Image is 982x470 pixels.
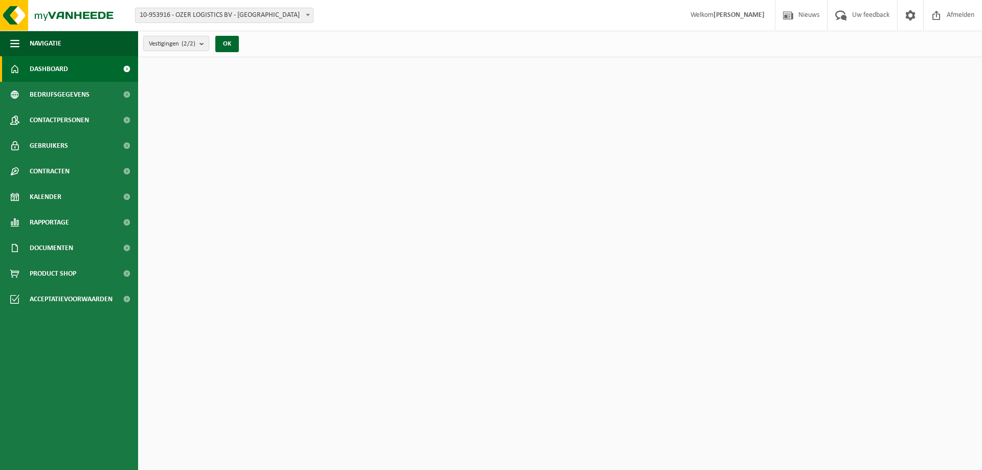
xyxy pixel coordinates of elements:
span: Navigatie [30,31,61,56]
button: Vestigingen(2/2) [143,36,209,51]
span: Documenten [30,235,73,261]
span: Dashboard [30,56,68,82]
span: 10-953916 - OZER LOGISTICS BV - ROTTERDAM [135,8,314,23]
strong: [PERSON_NAME] [713,11,765,19]
span: Gebruikers [30,133,68,159]
span: Product Shop [30,261,76,286]
span: Bedrijfsgegevens [30,82,90,107]
span: Rapportage [30,210,69,235]
span: Contracten [30,159,70,184]
span: Vestigingen [149,36,195,52]
button: OK [215,36,239,52]
span: Acceptatievoorwaarden [30,286,113,312]
span: 10-953916 - OZER LOGISTICS BV - ROTTERDAM [136,8,313,23]
count: (2/2) [182,40,195,47]
span: Kalender [30,184,61,210]
span: Contactpersonen [30,107,89,133]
